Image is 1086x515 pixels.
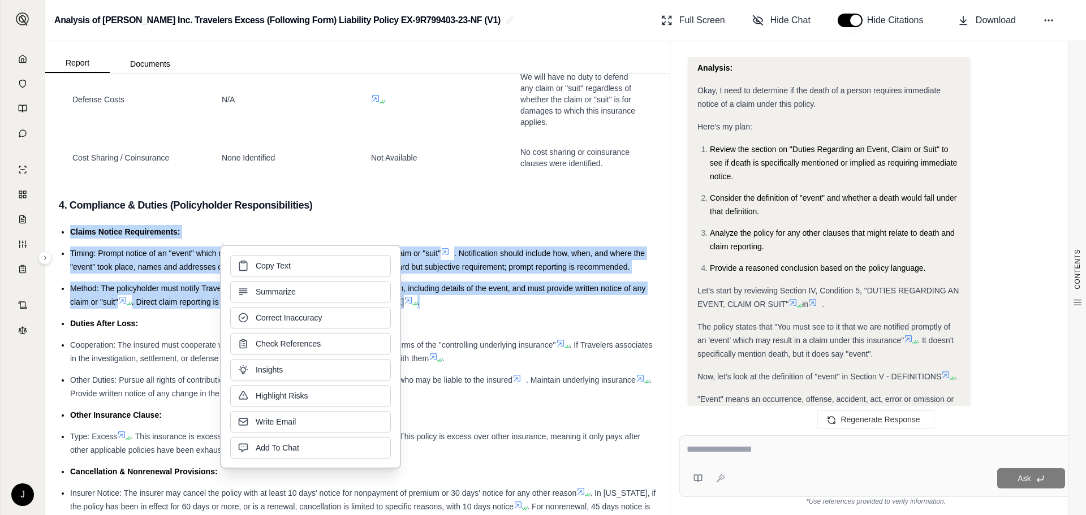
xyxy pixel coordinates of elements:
[230,281,391,302] button: Summarize
[7,122,38,145] a: Chat
[132,297,404,306] span: . Direct claim reporting is available via phone, email, fax, or [DOMAIN_NAME]
[256,364,283,375] span: Insights
[72,153,169,162] span: Cost Sharing / Coinsurance
[70,284,645,306] span: Method: The policyholder must notify Travelers promptly of any "event" that may lead to a claim, ...
[770,14,811,27] span: Hide Chat
[230,437,391,458] button: Add To Chat
[748,9,815,32] button: Hide Chat
[230,359,391,380] button: Insights
[70,375,652,398] span: . Provide written notice of any change in the "underlying insurance"
[70,340,653,363] span: . If Travelers associates in the investigation, settlement, or defense of any claim or "suit", th...
[230,333,391,354] button: Check References
[70,227,180,236] span: Claims Notice Requirements:
[230,385,391,406] button: Highlight Risks
[817,410,934,429] button: Regenerate Response
[7,47,38,70] a: Home
[7,97,38,120] a: Prompt Library
[697,336,954,358] span: . It doesn't specifically mention death, but it does say "event".
[697,395,954,417] span: "Event" means an occurrence, offense, accident, act, error or omission or other unit
[222,153,275,162] span: None Identified
[70,319,138,328] span: Duties After Loss:
[7,233,38,256] a: Custom Report
[256,338,321,349] span: Check References
[7,319,38,341] a: Legal Search Engine
[822,300,824,309] span: .
[697,322,950,345] span: The policy states that "You must see to it that we are notified promptly of an 'event' which may ...
[256,416,296,427] span: Write Email
[1018,474,1031,483] span: Ask
[657,9,730,32] button: Full Screen
[710,193,956,216] span: Consider the definition of "event" and whether a death would fall under that definition.
[110,55,191,73] button: Documents
[7,183,38,206] a: Policy Comparisons
[256,286,296,297] span: Summarize
[16,12,29,26] img: Expand sidebar
[7,294,38,317] a: Contract Analysis
[59,195,656,215] h3: 4. Compliance & Duties (Policyholder Responsibilities)
[697,372,941,381] span: Now, let's look at the definition of "event" in Section V - DEFINITIONS
[11,8,34,31] button: Expand sidebar
[54,10,501,31] h2: Analysis of [PERSON_NAME] Inc. Travelers Excess (Following Form) Liability Policy EX-9R799403-23-...
[710,145,957,181] span: Review the section on "Duties Regarding an Event, Claim or Suit" to see if death is specifically ...
[230,255,391,276] button: Copy Text
[867,14,930,27] span: Hide Citations
[72,95,124,104] span: Defense Costs
[256,442,299,453] span: Add To Chat
[953,9,1020,32] button: Download
[70,432,641,455] span: . This policy is excess over other insurance, meaning it only pays after other applicable policie...
[7,158,38,181] a: Single Policy
[442,354,445,363] span: .
[70,432,117,441] span: Type: Excess
[256,390,308,401] span: Highlight Risks
[70,249,645,271] span: . Notification should include how, when, and where the "event" took place, names and addresses of...
[70,467,218,476] span: Cancellation & Nonrenewal Provisions:
[520,72,635,127] span: We will have no duty to defend any claim or "suit" regardless of whether the claim or "suit" is f...
[7,208,38,231] a: Claim Coverage
[976,14,1016,27] span: Download
[841,415,920,424] span: Regenerate Response
[710,263,925,272] span: Provide a reasoned conclusion based on the policy language.
[7,72,38,95] a: Documents Vault
[697,86,941,109] span: Okay, I need to determine if the death of a person requires immediate notice of a claim under thi...
[70,488,576,497] span: Insurer Notice: The insurer may cancel the policy with at least 10 days' notice for nonpayment of...
[697,122,752,131] span: Here's my plan:
[70,375,512,384] span: Other Duties: Pursue all rights of contribution or indemnity against any person or organization w...
[802,300,808,309] span: in
[70,488,656,511] span: . In [US_STATE], if the policy has been in effect for 60 days or more, or is a renewal, cancellat...
[417,297,420,306] span: .
[45,54,110,73] button: Report
[342,262,630,271] span: . This is a standard but subjective requirement; prompt reporting is recommended.
[7,258,38,280] a: Coverage Table
[997,468,1065,488] button: Ask
[70,249,441,258] span: Timing: Prompt notice of an "event" which may result in a claim and prompt written notice of clai...
[131,432,381,441] span: . This insurance is excess over any valid and collectible other insurance
[371,153,417,162] span: Not Available
[697,63,732,72] strong: Analysis:
[230,307,391,328] button: Correct Inaccuracy
[679,14,725,27] span: Full Screen
[256,312,322,323] span: Correct Inaccuracy
[11,483,34,506] div: J
[1073,249,1082,289] span: CONTENTS
[520,148,630,168] span: No cost sharing or coinsurance clauses were identified.
[70,340,556,349] span: Cooperation: The insured must cooperate with the "underlying insurers" and comply with the terms ...
[710,228,955,251] span: Analyze the policy for any other clauses that might relate to death and claim reporting.
[222,95,235,104] span: N/A
[256,260,291,271] span: Copy Text
[70,410,162,419] span: Other Insurance Clause:
[955,372,957,381] span: .
[38,251,52,265] button: Expand sidebar
[526,375,636,384] span: . Maintain underlying insurance
[697,286,959,309] span: Let's start by reviewing Section IV, Condition 5, "DUTIES REGARDING AN EVENT, CLAIM OR SUIT"
[679,497,1072,506] div: *Use references provided to verify information.
[230,411,391,432] button: Write Email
